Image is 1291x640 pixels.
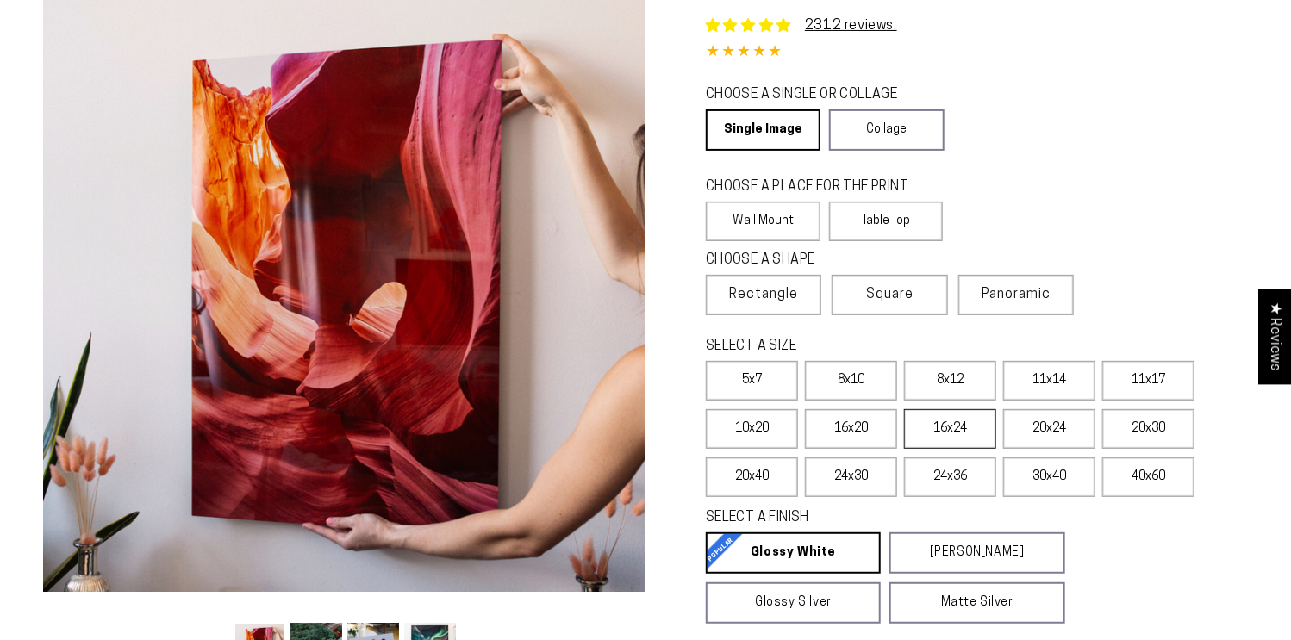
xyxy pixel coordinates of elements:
[706,202,820,241] label: Wall Mount
[1102,409,1194,449] label: 20x30
[1102,361,1194,401] label: 11x17
[1258,289,1291,384] div: Click to open Judge.me floating reviews tab
[805,361,897,401] label: 8x10
[805,19,897,33] a: 2312 reviews.
[1003,409,1095,449] label: 20x24
[982,288,1051,301] span: Panoramic
[1102,457,1194,497] label: 40x60
[805,409,897,449] label: 16x20
[706,109,820,151] a: Single Image
[706,85,928,105] legend: CHOOSE A SINGLE OR COLLAGE
[706,40,1248,65] div: 4.85 out of 5.0 stars
[866,284,914,305] span: Square
[1003,457,1095,497] label: 30x40
[1003,361,1095,401] label: 11x14
[706,177,927,197] legend: CHOOSE A PLACE FOR THE PRINT
[889,582,1064,624] a: Matte Silver
[706,457,798,497] label: 20x40
[706,409,798,449] label: 10x20
[706,251,930,270] legend: CHOOSE A SHAPE
[889,532,1064,574] a: [PERSON_NAME]
[706,16,897,36] a: 2312 reviews.
[904,361,996,401] label: 8x12
[904,409,996,449] label: 16x24
[706,361,798,401] label: 5x7
[706,582,881,624] a: Glossy Silver
[729,284,798,305] span: Rectangle
[706,508,1025,528] legend: SELECT A FINISH
[805,457,897,497] label: 24x30
[904,457,996,497] label: 24x36
[829,109,944,151] a: Collage
[706,337,1025,357] legend: SELECT A SIZE
[829,202,944,241] label: Table Top
[706,532,881,574] a: Glossy White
